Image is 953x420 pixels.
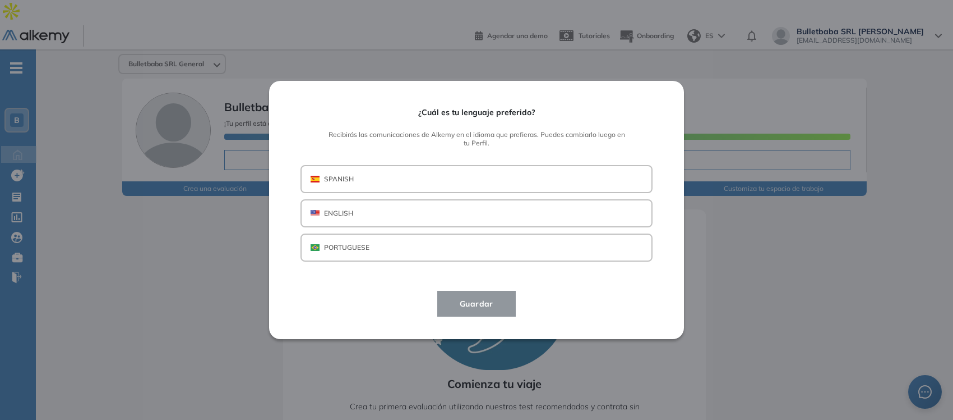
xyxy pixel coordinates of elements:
[300,131,653,147] span: Recibirás las comunicaciones de Alkemy en el idioma que prefieras. Puedes cambiarlo luego en tu P...
[311,210,320,217] img: USA
[300,165,653,193] button: ESPSPANISH
[300,234,653,262] button: BRAPORTUGUESE
[324,174,354,184] p: SPANISH
[311,244,320,251] img: BRA
[437,291,516,317] button: Guardar
[300,108,653,117] span: ¿Cuál es tu lenguaje preferido?
[324,243,369,253] p: PORTUGUESE
[300,199,653,227] button: USAENGLISH
[311,176,320,182] img: ESP
[324,208,353,218] p: ENGLISH
[451,297,502,311] span: Guardar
